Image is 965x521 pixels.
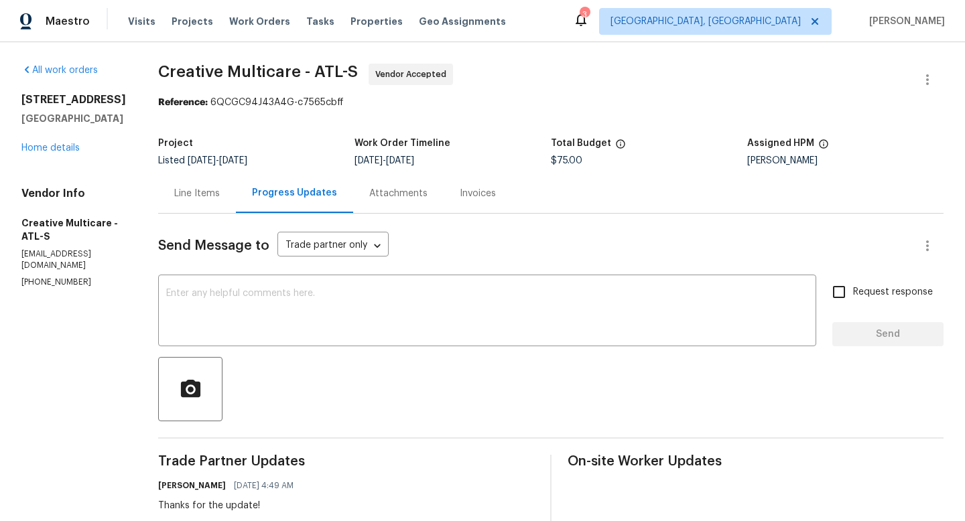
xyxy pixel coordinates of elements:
[128,15,155,28] span: Visits
[21,93,126,106] h2: [STREET_ADDRESS]
[21,248,126,271] p: [EMAIL_ADDRESS][DOMAIN_NAME]
[568,455,944,468] span: On-site Worker Updates
[350,15,403,28] span: Properties
[21,277,126,288] p: [PHONE_NUMBER]
[551,156,582,165] span: $75.00
[369,187,428,200] div: Attachments
[580,8,589,21] div: 3
[610,15,801,28] span: [GEOGRAPHIC_DATA], [GEOGRAPHIC_DATA]
[375,68,452,81] span: Vendor Accepted
[252,186,337,200] div: Progress Updates
[21,216,126,243] h5: Creative Multicare - ATL-S
[21,66,98,75] a: All work orders
[615,139,626,156] span: The total cost of line items that have been proposed by Opendoor. This sum includes line items th...
[306,17,334,26] span: Tasks
[46,15,90,28] span: Maestro
[21,143,80,153] a: Home details
[158,455,534,468] span: Trade Partner Updates
[158,139,193,148] h5: Project
[747,156,944,165] div: [PERSON_NAME]
[234,479,294,492] span: [DATE] 4:49 AM
[188,156,216,165] span: [DATE]
[818,139,829,156] span: The hpm assigned to this work order.
[21,112,126,125] h5: [GEOGRAPHIC_DATA]
[158,96,944,109] div: 6QCGC94J43A4G-c7565cbff
[158,479,226,492] h6: [PERSON_NAME]
[21,187,126,200] h4: Vendor Info
[853,285,933,299] span: Request response
[188,156,247,165] span: -
[172,15,213,28] span: Projects
[355,156,383,165] span: [DATE]
[229,15,290,28] span: Work Orders
[551,139,611,148] h5: Total Budget
[419,15,506,28] span: Geo Assignments
[460,187,496,200] div: Invoices
[158,98,208,107] b: Reference:
[219,156,247,165] span: [DATE]
[355,156,414,165] span: -
[277,235,389,257] div: Trade partner only
[174,187,220,200] div: Line Items
[158,64,358,80] span: Creative Multicare - ATL-S
[158,156,247,165] span: Listed
[355,139,450,148] h5: Work Order Timeline
[386,156,414,165] span: [DATE]
[747,139,814,148] h5: Assigned HPM
[158,239,269,252] span: Send Message to
[158,499,302,512] div: Thanks for the update!
[864,15,945,28] span: [PERSON_NAME]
